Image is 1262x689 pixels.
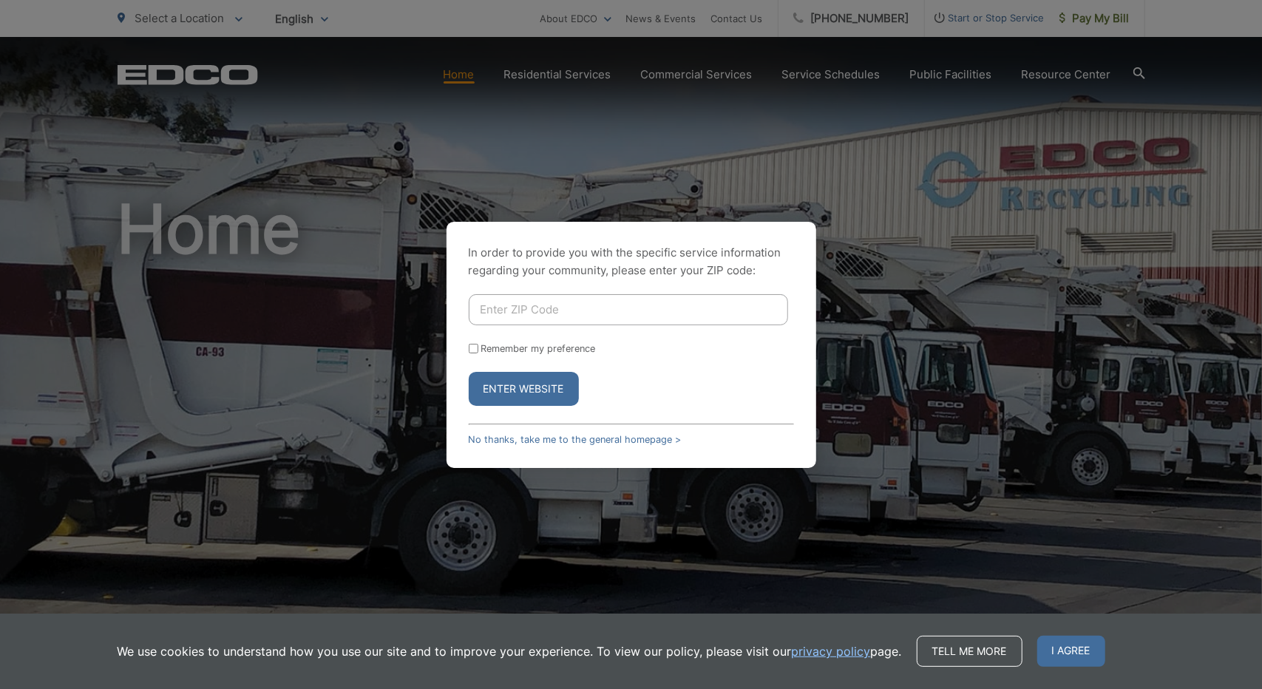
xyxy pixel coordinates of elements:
[917,636,1022,667] a: Tell me more
[1037,636,1105,667] span: I agree
[792,642,871,660] a: privacy policy
[118,642,902,660] p: We use cookies to understand how you use our site and to improve your experience. To view our pol...
[469,244,794,279] p: In order to provide you with the specific service information regarding your community, please en...
[469,372,579,406] button: Enter Website
[481,343,596,354] label: Remember my preference
[469,434,682,445] a: No thanks, take me to the general homepage >
[469,294,788,325] input: Enter ZIP Code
